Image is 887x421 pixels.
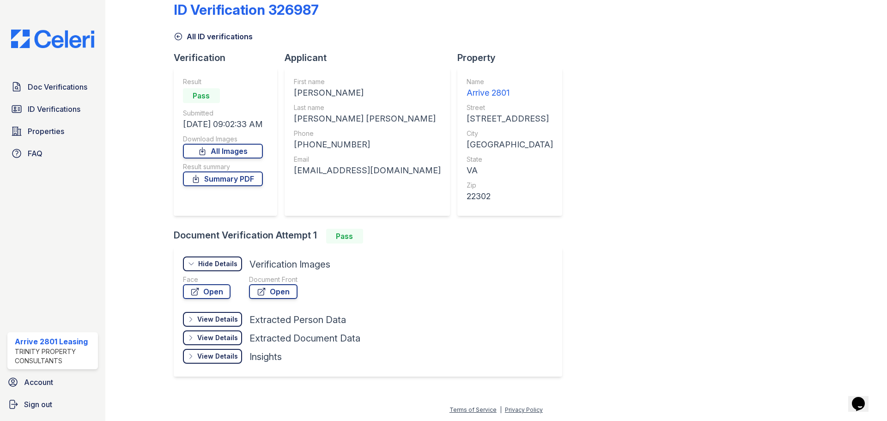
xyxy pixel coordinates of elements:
[4,395,102,414] a: Sign out
[294,138,441,151] div: [PHONE_NUMBER]
[28,81,87,92] span: Doc Verifications
[174,1,319,18] div: ID Verification 326987
[467,181,553,190] div: Zip
[457,51,570,64] div: Property
[467,190,553,203] div: 22302
[183,144,263,159] a: All Images
[174,51,285,64] div: Verification
[183,134,263,144] div: Download Images
[197,333,238,342] div: View Details
[505,406,543,413] a: Privacy Policy
[294,77,441,86] div: First name
[467,77,553,86] div: Name
[467,164,553,177] div: VA
[249,284,298,299] a: Open
[294,103,441,112] div: Last name
[28,104,80,115] span: ID Verifications
[183,162,263,171] div: Result summary
[294,112,441,125] div: [PERSON_NAME] [PERSON_NAME]
[24,377,53,388] span: Account
[249,332,360,345] div: Extracted Document Data
[294,86,441,99] div: [PERSON_NAME]
[183,284,231,299] a: Open
[183,118,263,131] div: [DATE] 09:02:33 AM
[285,51,457,64] div: Applicant
[7,144,98,163] a: FAQ
[249,350,282,363] div: Insights
[467,155,553,164] div: State
[197,352,238,361] div: View Details
[467,138,553,151] div: [GEOGRAPHIC_DATA]
[249,275,298,284] div: Document Front
[500,406,502,413] div: |
[467,103,553,112] div: Street
[7,122,98,140] a: Properties
[4,373,102,391] a: Account
[450,406,497,413] a: Terms of Service
[183,171,263,186] a: Summary PDF
[294,164,441,177] div: [EMAIL_ADDRESS][DOMAIN_NAME]
[28,126,64,137] span: Properties
[174,31,253,42] a: All ID verifications
[15,336,94,347] div: Arrive 2801 Leasing
[183,275,231,284] div: Face
[294,155,441,164] div: Email
[7,100,98,118] a: ID Verifications
[198,259,237,268] div: Hide Details
[7,78,98,96] a: Doc Verifications
[326,229,363,244] div: Pass
[174,229,570,244] div: Document Verification Attempt 1
[249,313,346,326] div: Extracted Person Data
[183,77,263,86] div: Result
[183,109,263,118] div: Submitted
[183,88,220,103] div: Pass
[467,86,553,99] div: Arrive 2801
[24,399,52,410] span: Sign out
[197,315,238,324] div: View Details
[249,258,330,271] div: Verification Images
[467,129,553,138] div: City
[15,347,94,366] div: Trinity Property Consultants
[4,30,102,48] img: CE_Logo_Blue-a8612792a0a2168367f1c8372b55b34899dd931a85d93a1a3d3e32e68fde9ad4.png
[848,384,878,412] iframe: chat widget
[294,129,441,138] div: Phone
[28,148,43,159] span: FAQ
[467,77,553,99] a: Name Arrive 2801
[467,112,553,125] div: [STREET_ADDRESS]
